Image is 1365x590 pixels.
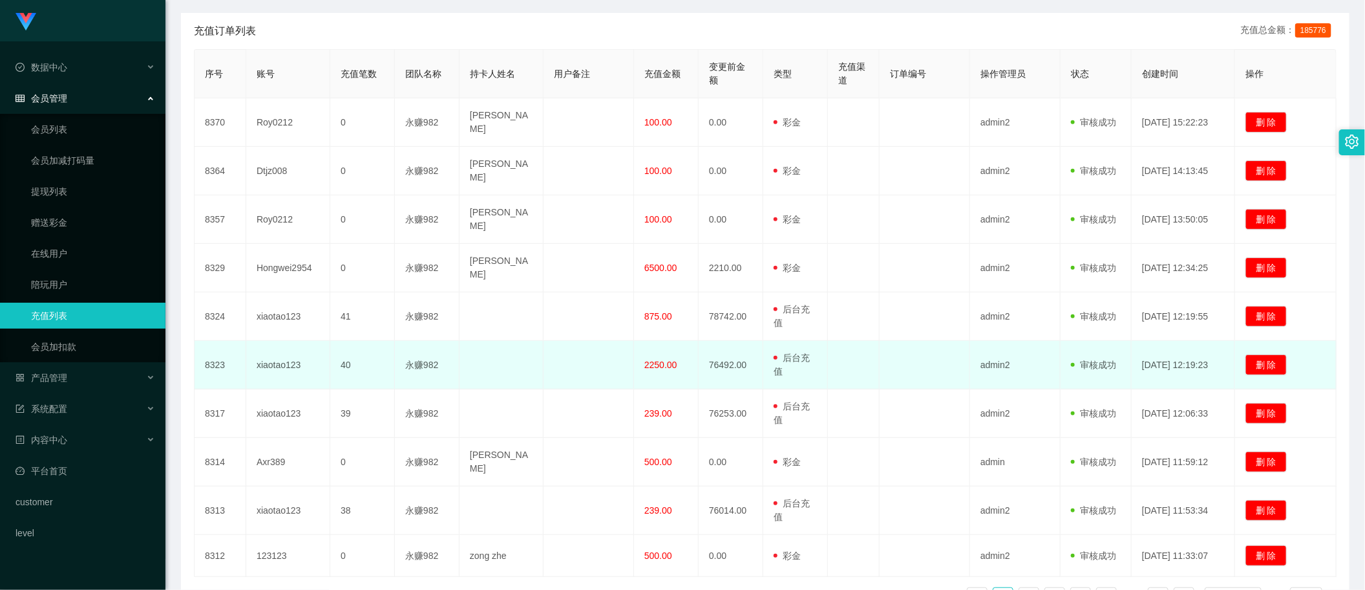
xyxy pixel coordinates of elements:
a: 图标: dashboard平台首页 [16,458,155,484]
td: admin [970,438,1061,486]
span: 类型 [774,69,792,79]
td: 0.00 [699,438,763,486]
td: 8314 [195,438,246,486]
td: 永赚982 [395,98,460,147]
td: admin2 [970,486,1061,535]
button: 删 除 [1245,500,1287,521]
td: Dtjz008 [246,147,330,195]
td: 永赚982 [395,195,460,244]
a: 陪玩用户 [31,272,155,298]
span: 100.00 [644,117,672,127]
td: 0 [330,147,395,195]
td: 38 [330,486,395,535]
button: 删 除 [1245,355,1287,375]
button: 删 除 [1245,257,1287,278]
span: 审核成功 [1071,263,1116,273]
td: [PERSON_NAME] [460,438,544,486]
td: 2210.00 [699,244,763,292]
span: 序号 [205,69,223,79]
span: 操作管理员 [980,69,1026,79]
td: [DATE] 12:34:25 [1132,244,1235,292]
button: 删 除 [1245,209,1287,230]
td: xiaotao123 [246,292,330,341]
span: 会员管理 [16,93,67,104]
span: 状态 [1071,69,1089,79]
td: admin2 [970,195,1061,244]
span: 后台充值 [774,401,810,425]
td: xiaotao123 [246,486,330,535]
td: 0.00 [699,535,763,577]
i: 图标: table [16,94,25,103]
td: 0 [330,535,395,577]
span: 审核成功 [1071,214,1116,224]
span: 彩金 [774,457,801,467]
td: 8324 [195,292,246,341]
td: 8317 [195,389,246,438]
span: 2250.00 [644,360,677,370]
td: 永赚982 [395,147,460,195]
td: 78742.00 [699,292,763,341]
td: admin2 [970,244,1061,292]
td: [DATE] 12:19:55 [1132,292,1235,341]
span: 充值金额 [644,69,681,79]
td: 76014.00 [699,486,763,535]
span: 充值订单列表 [194,23,256,39]
span: 后台充值 [774,498,810,522]
span: 创建时间 [1142,69,1178,79]
i: 图标: appstore-o [16,373,25,382]
span: 订单编号 [890,69,926,79]
td: 39 [330,389,395,438]
td: 0 [330,98,395,147]
td: 永赚982 [395,389,460,438]
td: 永赚982 [395,438,460,486]
td: 8313 [195,486,246,535]
td: zong zhe [460,535,544,577]
span: 185776 [1295,23,1331,38]
a: customer [16,489,155,515]
td: 0.00 [699,147,763,195]
td: 永赚982 [395,292,460,341]
button: 删 除 [1245,545,1287,566]
td: admin2 [970,389,1061,438]
td: 40 [330,341,395,389]
span: 彩金 [774,551,801,561]
td: Hongwei2954 [246,244,330,292]
span: 239.00 [644,505,672,516]
button: 删 除 [1245,452,1287,472]
td: 永赚982 [395,486,460,535]
span: 变更前金额 [709,61,745,85]
a: 充值列表 [31,303,155,329]
span: 审核成功 [1071,457,1116,467]
td: 41 [330,292,395,341]
span: 彩金 [774,166,801,176]
button: 删 除 [1245,306,1287,327]
td: [PERSON_NAME] [460,244,544,292]
span: 充值渠道 [838,61,865,85]
span: 充值笔数 [341,69,377,79]
button: 删 除 [1245,112,1287,133]
span: 后台充值 [774,304,810,328]
td: xiaotao123 [246,341,330,389]
td: 永赚982 [395,244,460,292]
td: 8323 [195,341,246,389]
span: 操作 [1245,69,1264,79]
td: xiaotao123 [246,389,330,438]
span: 100.00 [644,214,672,224]
td: 0 [330,195,395,244]
td: admin2 [970,147,1061,195]
span: 后台充值 [774,353,810,377]
span: 500.00 [644,457,672,467]
td: [DATE] 11:59:12 [1132,438,1235,486]
span: 系统配置 [16,404,67,414]
span: 数据中心 [16,62,67,72]
td: 8364 [195,147,246,195]
td: [PERSON_NAME] [460,98,544,147]
td: admin2 [970,535,1061,577]
td: 永赚982 [395,535,460,577]
td: 永赚982 [395,341,460,389]
button: 删 除 [1245,160,1287,181]
span: 账号 [257,69,275,79]
span: 239.00 [644,408,672,419]
span: 审核成功 [1071,166,1116,176]
td: [DATE] 11:33:07 [1132,535,1235,577]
